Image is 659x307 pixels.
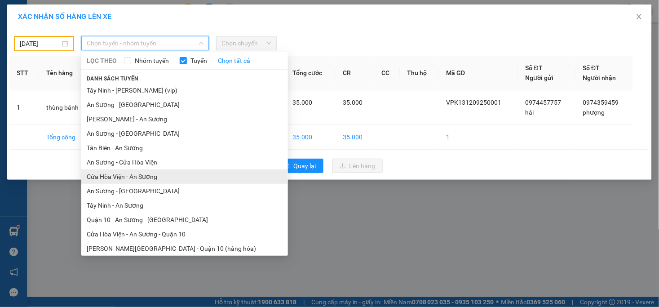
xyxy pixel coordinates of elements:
th: Tên hàng [39,56,93,90]
span: Chọn chuyến [221,36,271,50]
span: Hotline: 19001152 [71,40,110,45]
td: thùng bánh [39,90,93,125]
strong: ĐỒNG PHƯỚC [71,5,123,13]
button: uploadLên hàng [332,159,383,173]
span: Số ĐT [583,64,600,71]
td: 35.000 [285,125,336,150]
button: rollbackQuay lại [277,159,323,173]
span: close [636,13,643,20]
li: Quận 10 - An Sương - [GEOGRAPHIC_DATA] [81,213,288,227]
li: Cửa Hòa Viện - An Sương - Quận 10 [81,227,288,241]
li: An Sương - [GEOGRAPHIC_DATA] [81,98,288,112]
th: Thu hộ [400,56,439,90]
span: XÁC NHẬN SỐ HÀNG LÊN XE [18,12,111,21]
span: 0974457757 [526,99,562,106]
span: In ngày: [3,65,55,71]
li: Tây Ninh - An Sương [81,198,288,213]
li: An Sương - [GEOGRAPHIC_DATA] [81,126,288,141]
span: Người nhận [583,74,616,81]
span: VPK131209250001 [446,99,501,106]
span: down [199,40,204,46]
li: An Sương - [GEOGRAPHIC_DATA] [81,184,288,198]
li: Tân Biên - An Sương [81,141,288,155]
span: VPK131209250001 [45,57,97,64]
input: 11/09/2025 [20,39,60,49]
span: 0974359459 [583,99,619,106]
th: CR [336,56,375,90]
span: [PERSON_NAME]: [3,58,97,63]
td: Tổng cộng [39,125,93,150]
span: Nhóm tuyến [131,56,172,66]
th: STT [9,56,39,90]
li: Cửa Hòa Viện - An Sương [81,169,288,184]
span: 01 Võ Văn Truyện, KP.1, Phường 2 [71,27,124,38]
a: Chọn tất cả [218,56,250,66]
span: ----------------------------------------- [24,49,110,56]
td: 1 [9,90,39,125]
span: Danh sách tuyến [81,75,144,83]
td: 1 [439,125,518,150]
th: Tổng cước [285,56,336,90]
span: 35.000 [343,99,363,106]
th: Mã GD [439,56,518,90]
span: Quay lại [294,161,316,171]
span: 06:09:08 [DATE] [20,65,55,71]
span: Người gửi [526,74,554,81]
th: CC [375,56,400,90]
span: Số ĐT [526,64,543,71]
li: Tây Ninh - [PERSON_NAME] (vip) [81,83,288,98]
span: phượng [583,109,605,116]
li: [PERSON_NAME] - An Sương [81,112,288,126]
span: 35.000 [292,99,312,106]
span: Tuyến [187,56,211,66]
button: Close [627,4,652,30]
img: logo [3,5,43,45]
td: 35.000 [336,125,375,150]
li: [PERSON_NAME][GEOGRAPHIC_DATA] - Quận 10 (hàng hóa) [81,241,288,256]
span: hải [526,109,534,116]
span: Chọn tuyến - nhóm tuyến [87,36,203,50]
span: Bến xe [GEOGRAPHIC_DATA] [71,14,121,26]
li: An Sương - Cửa Hòa Viện [81,155,288,169]
span: LỌC THEO [87,56,117,66]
